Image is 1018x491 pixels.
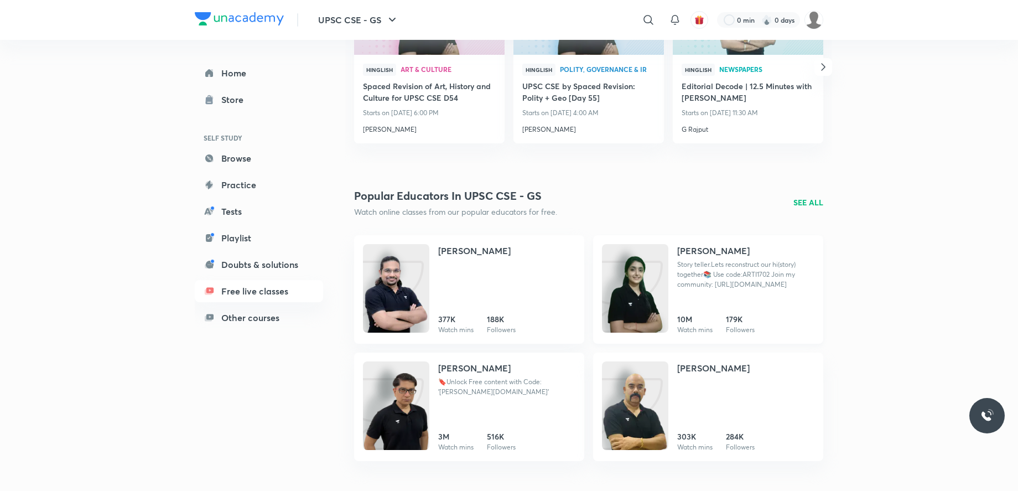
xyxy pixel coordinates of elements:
[363,255,429,344] img: Unacademy
[593,235,823,344] a: Unacademy[PERSON_NAME]Story teller.Lets reconstruct our hi(story) together📚 Use code:ARTI1702 Joi...
[354,353,584,461] a: Unacademy[PERSON_NAME]🔖Unlock Free content with Code: '[PERSON_NAME][DOMAIN_NAME]'3MWatch mins516...
[487,313,516,325] h6: 188K
[804,11,823,29] img: Oreki
[438,361,511,375] h4: [PERSON_NAME]
[438,244,511,257] h4: [PERSON_NAME]
[401,66,496,74] a: Art & Culture
[682,64,715,76] span: Hinglish
[354,188,557,204] h3: Popular educators in UPSC CSE - GS
[438,313,474,325] h6: 377K
[677,260,814,290] p: Story teller.Lets reconstruct our hi(story) together📚 Use code:ARTI1702 Join my community: https:...
[195,280,323,302] a: Free live classes
[363,80,496,106] a: Spaced Revision of Art, History and Culture for UPSC CSE D54
[354,235,584,344] a: Unacademy[PERSON_NAME]377KWatch mins188KFollowers
[195,147,323,169] a: Browse
[195,89,323,111] a: Store
[726,442,755,452] p: Followers
[363,64,396,76] span: Hinglish
[522,120,655,135] a: [PERSON_NAME]
[221,93,250,106] div: Store
[522,80,655,106] a: UPSC CSE by Spaced Revision: Polity + Geo [Day 55]
[682,106,814,120] p: Starts on [DATE] 11:30 AM
[682,120,814,135] a: G Rajput
[363,106,496,120] p: Starts on [DATE] 6:00 PM
[363,120,496,135] a: [PERSON_NAME]
[401,66,496,73] span: Art & Culture
[438,325,474,335] p: Watch mins
[677,325,713,335] p: Watch mins
[487,431,516,442] h6: 516K
[438,377,575,397] p: 🔖Unlock Free content with Code: 'Mrunal.org'
[682,80,814,106] a: Editorial Decode | 12.5 Minutes with [PERSON_NAME]
[677,431,713,442] h6: 303K
[195,254,323,276] a: Doubts & solutions
[761,14,772,25] img: streak
[438,442,474,452] p: Watch mins
[354,206,557,218] p: Watch online classes from our popular educators for free.
[487,325,516,335] p: Followers
[677,361,750,375] h4: [PERSON_NAME]
[602,373,668,461] img: Unacademy
[593,353,823,461] a: Unacademy[PERSON_NAME]303KWatch mins284KFollowers
[726,325,755,335] p: Followers
[195,200,323,223] a: Tests
[195,174,323,196] a: Practice
[560,66,655,74] a: Polity, Governance & IR
[726,313,755,325] h6: 179K
[677,442,713,452] p: Watch mins
[363,373,429,461] img: Unacademy
[719,66,814,73] span: Newspapers
[677,244,750,257] h4: [PERSON_NAME]
[522,64,555,76] span: Hinglish
[690,11,708,29] button: avatar
[195,62,323,84] a: Home
[602,255,668,344] img: Unacademy
[195,12,284,25] img: Company Logo
[195,128,323,147] h6: SELF STUDY
[487,442,516,452] p: Followers
[980,409,994,422] img: ttu
[560,66,655,73] span: Polity, Governance & IR
[677,313,713,325] h6: 10M
[793,197,823,208] a: SEE ALL
[195,307,323,329] a: Other courses
[719,66,814,74] a: Newspapers
[311,9,406,31] button: UPSC CSE - GS
[438,431,474,442] h6: 3M
[195,227,323,249] a: Playlist
[195,12,284,28] a: Company Logo
[694,15,704,25] img: avatar
[726,431,755,442] h6: 284K
[522,106,655,120] p: Starts on [DATE] 4:00 AM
